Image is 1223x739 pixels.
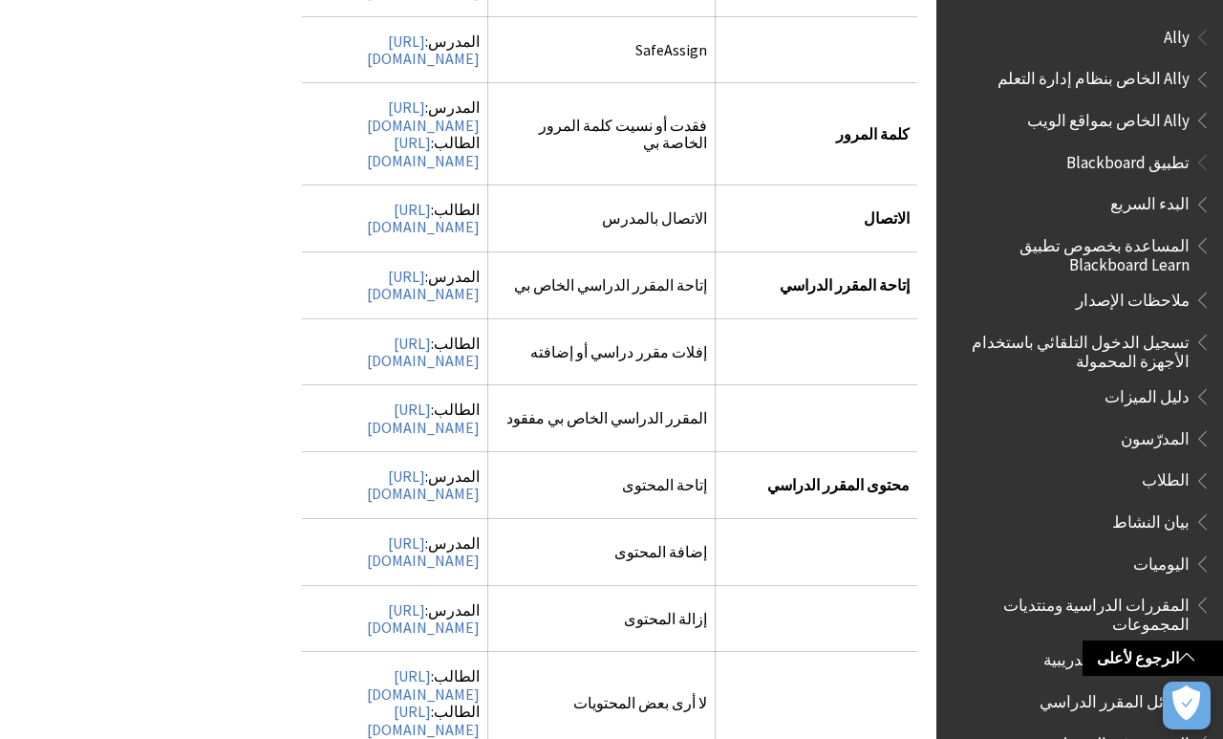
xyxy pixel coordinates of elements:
a: [URL][DOMAIN_NAME] [367,666,480,704]
span: كلمة المرور [836,124,910,143]
span: تسجيل الدخول التلقائي باستخدام الأجهزة المحمولة [959,326,1190,371]
td: المدرس: [302,251,488,318]
span: Ally الخاص بمواقع الويب [1027,104,1190,130]
span: Ally الخاص بنظام إدارة التعلم [998,63,1190,89]
a: [URL][DOMAIN_NAME] [367,400,480,437]
td: فقدت أو نسيت كلمة المرور الخاصة بي [488,83,716,185]
a: [URL][DOMAIN_NAME] [367,702,480,739]
td: SafeAssign [488,16,716,83]
td: إزالة المحتوى [488,585,716,652]
td: إفلات مقرر دراسي أو إضافته [488,318,716,385]
span: المدرّسون [1121,423,1190,448]
span: الاتصال [864,208,910,228]
td: المقرر الدراسي الخاص بي مفقود [488,385,716,452]
a: [URL][DOMAIN_NAME] [367,200,480,237]
td: المدرس: الطالب: [302,83,488,185]
td: الاتصال بالمدرس [488,185,716,251]
a: [URL][DOMAIN_NAME] [367,267,480,304]
span: البدء السريع [1110,188,1190,214]
td: المدرس: [302,16,488,83]
span: اليوميات [1133,548,1190,574]
span: المساعدة بخصوص تطبيق Blackboard Learn [959,229,1190,274]
td: المدرس: [302,585,488,652]
span: محتوى الدورة التدريبية [1043,644,1190,670]
nav: Book outline for Anthology Ally Help [948,21,1212,137]
span: ملاحظات الإصدار [1076,284,1190,310]
a: الرجوع لأعلى [1083,641,1223,676]
a: [URL][DOMAIN_NAME] [367,600,480,638]
button: فتح التفضيلات [1163,682,1211,729]
a: [URL][DOMAIN_NAME] [367,467,480,504]
a: [URL][DOMAIN_NAME] [367,334,480,371]
span: إتاحة المقرر الدراسي [780,275,910,294]
td: المدرس: [302,452,488,519]
span: Ally [1164,21,1190,47]
a: [URL][DOMAIN_NAME] [367,32,480,69]
span: رسائل المقرر الدراسي [1040,685,1190,711]
a: [URL][DOMAIN_NAME] [367,533,480,571]
a: [URL][DOMAIN_NAME] [367,133,480,170]
a: [URL][DOMAIN_NAME] [367,98,480,135]
span: تطبيق Blackboard [1066,146,1190,172]
td: إتاحة المقرر الدراسي الخاص بي [488,251,716,318]
td: الطالب: [302,318,488,385]
span: محتوى المقرر الدراسي [767,475,910,494]
td: إضافة المحتوى [488,518,716,585]
td: المدرس: [302,518,488,585]
span: دليل الميزات [1105,380,1190,406]
span: بيان النشاط [1112,506,1190,532]
td: إتاحة المحتوى [488,452,716,519]
td: الطالب: [302,185,488,251]
td: الطالب: [302,385,488,452]
span: المقررات الدراسية ومنتديات المجموعات [959,589,1190,634]
span: الطلاب [1142,465,1190,490]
